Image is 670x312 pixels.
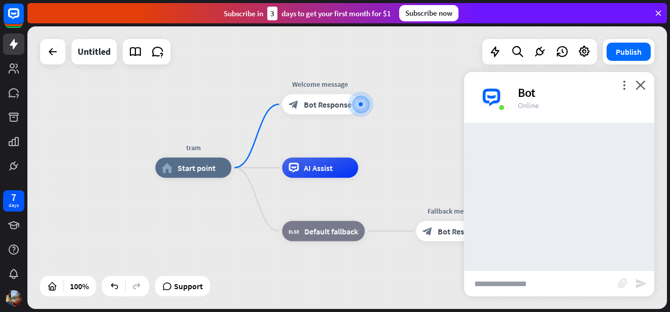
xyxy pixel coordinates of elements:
div: Online [518,100,642,110]
div: 7 [11,193,16,202]
i: block_bot_response [422,226,433,236]
span: Support [174,278,203,294]
button: Publish [607,43,651,61]
i: send [635,278,647,290]
i: more_vert [619,80,629,90]
div: 100% [67,278,92,294]
a: 7 days [3,190,24,212]
div: Subscribe in days to get your first month for $1 [224,7,391,20]
i: close [636,80,646,90]
span: AI Assist [304,163,333,173]
i: block_attachment [618,278,628,288]
i: home_2 [162,163,172,173]
div: tram [148,143,239,153]
div: Subscribe now [399,5,459,21]
div: Welcome message [274,79,366,89]
span: Start point [178,163,216,173]
i: block_fallback [289,226,299,236]
div: days [9,202,19,209]
i: block_bot_response [289,99,299,110]
div: Bot [518,85,642,100]
span: Default fallback [304,226,358,236]
span: Bot Response [304,99,351,110]
button: Open LiveChat chat widget [8,4,39,34]
div: 3 [267,7,277,20]
div: Fallback message [408,206,500,216]
div: Untitled [78,39,111,64]
span: Bot Response [438,226,485,236]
